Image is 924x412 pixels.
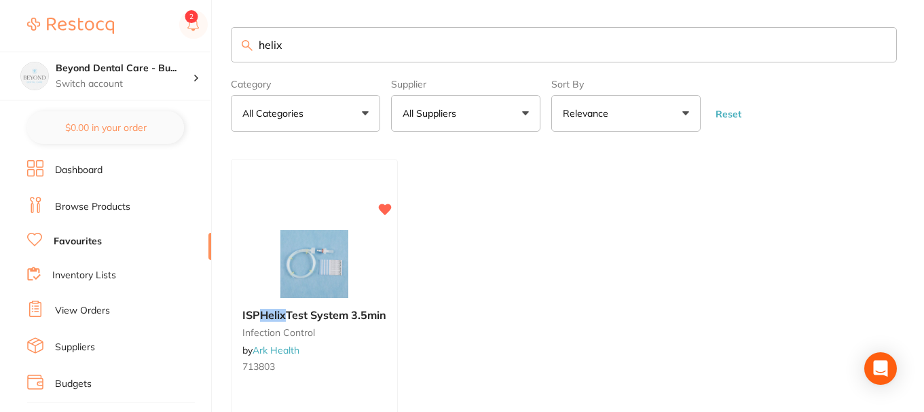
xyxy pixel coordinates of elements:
[242,107,309,120] p: All Categories
[231,27,897,62] input: Search Favourite Products
[54,235,102,248] a: Favourites
[391,95,540,132] button: All Suppliers
[55,377,92,391] a: Budgets
[56,77,193,91] p: Switch account
[260,308,286,322] em: Helix
[21,62,48,90] img: Beyond Dental Care - Burpengary
[551,95,701,132] button: Relevance
[27,18,114,34] img: Restocq Logo
[391,79,540,90] label: Supplier
[864,352,897,385] div: Open Intercom Messenger
[242,308,260,322] span: ISP
[712,108,745,120] button: Reset
[563,107,614,120] p: Relevance
[242,309,386,321] b: ISP Helix Test System 3.5min
[242,344,299,356] span: by
[56,62,193,75] h4: Beyond Dental Care - Burpengary
[27,111,184,144] button: $0.00 in your order
[253,344,299,356] a: Ark Health
[55,304,110,318] a: View Orders
[231,95,380,132] button: All Categories
[55,341,95,354] a: Suppliers
[231,79,380,90] label: Category
[52,269,116,282] a: Inventory Lists
[242,360,275,373] span: 713803
[242,327,386,338] small: infection control
[270,230,358,298] img: ISP Helix Test System 3.5min
[27,10,114,41] a: Restocq Logo
[551,79,701,90] label: Sort By
[55,200,130,214] a: Browse Products
[55,164,103,177] a: Dashboard
[403,107,462,120] p: All Suppliers
[286,308,386,322] span: Test System 3.5min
